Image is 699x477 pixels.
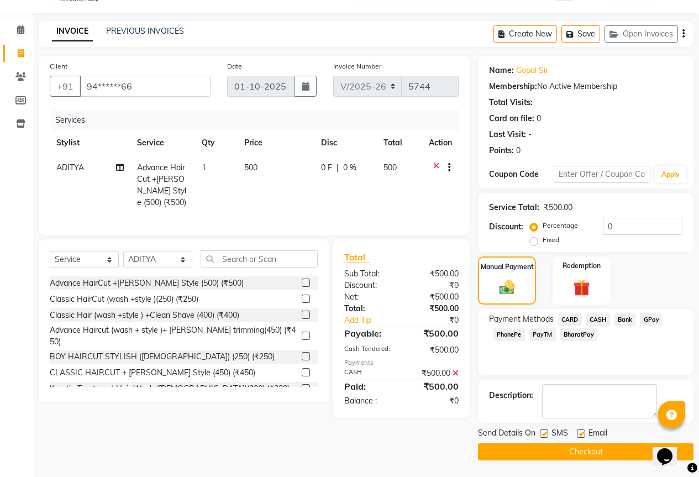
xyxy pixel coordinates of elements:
[489,169,554,180] div: Coupon Code
[244,163,257,172] span: 500
[489,113,534,124] div: Card on file:
[495,279,520,296] img: _cash.svg
[528,129,532,140] div: -
[516,145,521,156] div: 0
[336,380,402,393] div: Paid:
[401,280,467,291] div: ₹0
[51,110,467,130] div: Services
[80,76,211,97] input: Search by Name/Mobile/Email/Code
[412,314,467,326] div: ₹0
[130,130,195,155] th: Service
[401,380,467,393] div: ₹500.00
[588,427,607,441] span: Email
[401,368,467,379] div: ₹500.00
[653,433,688,466] iframe: chat widget
[50,293,198,305] div: Classic HairCut (wash +style )(250) (₹250)
[489,81,682,92] div: No Active Membership
[401,268,467,280] div: ₹500.00
[563,261,601,271] label: Redemption
[195,130,238,155] th: Qty
[489,202,539,213] div: Service Total:
[537,113,541,124] div: 0
[489,129,526,140] div: Last Visit:
[314,130,377,155] th: Disc
[489,97,533,108] div: Total Visits:
[544,202,572,213] div: ₹500.00
[543,235,559,245] label: Fixed
[554,166,650,183] input: Enter Offer / Coupon Code
[227,61,242,71] label: Date
[586,313,610,326] span: CASH
[529,328,556,341] span: PayTM
[493,328,525,341] span: PhonePe
[561,25,600,43] button: Save
[202,163,206,172] span: 1
[343,162,356,174] span: 0 %
[50,351,275,363] div: BOY HAIRCUT STYLISH ([DEMOGRAPHIC_DATA]) (250) (₹250)
[50,383,290,395] div: Keratin Treatment Hair Wash ([DEMOGRAPHIC_DATA])(200) (₹200)
[321,162,332,174] span: 0 F
[422,130,459,155] th: Action
[401,395,467,407] div: ₹0
[50,310,239,321] div: Classic Hair (wash +style ) +Clean Shave (400) (₹400)
[551,427,568,441] span: SMS
[50,130,130,155] th: Stylist
[336,280,402,291] div: Discount:
[344,251,370,263] span: Total
[401,291,467,303] div: ₹500.00
[383,163,397,172] span: 500
[337,162,339,174] span: |
[336,303,402,314] div: Total:
[50,367,255,379] div: CLASSIC HAIRCUT + [PERSON_NAME] Style (450) (₹450)
[50,324,297,348] div: Advance Haircut (wash + style )+ [PERSON_NAME] trimming(450) (₹450)
[489,313,554,325] span: Payment Methods
[336,395,402,407] div: Balance :
[50,277,244,289] div: Advance HairCut +[PERSON_NAME] Style (500) (₹500)
[401,344,467,356] div: ₹500.00
[333,61,381,71] label: Invoice Number
[493,25,557,43] button: Create New
[489,221,523,233] div: Discount:
[137,163,186,207] span: Advance HairCut +[PERSON_NAME] Style (500) (₹500)
[489,81,537,92] div: Membership:
[336,368,402,379] div: CASH
[489,145,514,156] div: Points:
[377,130,422,155] th: Total
[336,291,402,303] div: Net:
[50,61,67,71] label: Client
[478,427,535,441] span: Send Details On
[489,65,514,76] div: Name:
[543,221,578,230] label: Percentage
[344,358,459,368] div: Payments
[50,76,81,97] button: +91
[52,22,93,41] a: INVOICE
[481,262,534,272] label: Manual Payment
[106,26,184,36] a: PREVIOUS INVOICES
[489,390,533,401] div: Description:
[336,344,402,356] div: Cash Tendered:
[401,327,467,340] div: ₹500.00
[56,163,84,172] span: ADITYA
[336,327,402,340] div: Payable:
[201,250,318,268] input: Search or Scan
[478,443,693,460] button: Checkout
[605,25,678,43] button: Open Invoices
[640,313,663,326] span: GPay
[614,313,636,326] span: Bank
[568,277,595,298] img: _gift.svg
[336,314,412,326] a: Add Tip
[558,313,582,326] span: CARD
[238,130,314,155] th: Price
[401,303,467,314] div: ₹500.00
[336,268,402,280] div: Sub Total:
[560,328,598,341] span: BharatPay
[516,65,548,76] a: Gopal Sir
[655,166,686,183] button: Apply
